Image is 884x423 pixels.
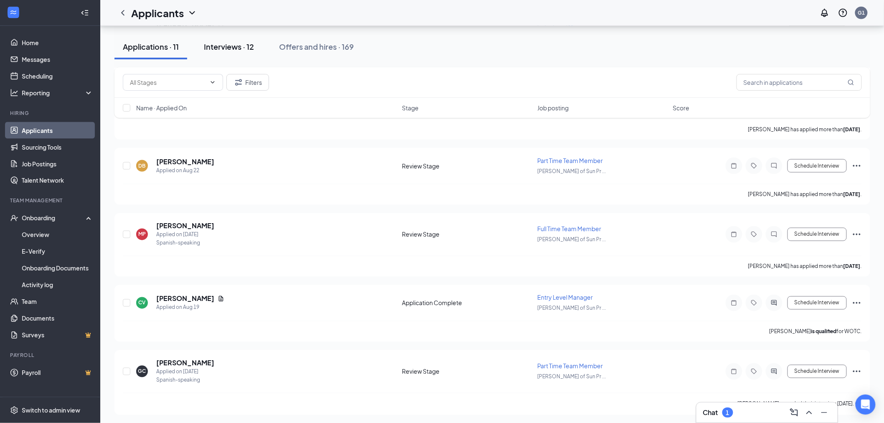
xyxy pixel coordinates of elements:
div: CV [139,299,146,306]
svg: ChevronDown [209,79,216,86]
svg: Note [729,163,739,169]
div: Applied on [DATE] [156,368,214,376]
span: Score [673,104,690,112]
svg: ChevronDown [187,8,197,18]
span: Stage [402,104,419,112]
svg: ActiveChat [769,300,779,306]
svg: Document [218,296,224,302]
a: Activity log [22,277,93,293]
h3: Chat [703,408,718,417]
h5: [PERSON_NAME] [156,294,214,303]
svg: Ellipses [852,367,862,377]
div: DB [139,162,146,169]
a: Talent Network [22,172,93,189]
svg: Minimize [819,408,829,418]
span: [PERSON_NAME] of Sun Pr ... [538,305,606,311]
b: [DATE] [843,126,861,133]
button: Filter Filters [226,74,269,91]
button: Schedule Interview [787,228,847,241]
div: [PERSON_NAME] canceled their interview [DATE]. [738,400,862,408]
button: Schedule Interview [787,365,847,378]
p: [PERSON_NAME] for WOTC. [770,328,862,335]
p: [PERSON_NAME] has applied more than . [748,263,862,270]
div: Review Stage [402,367,532,376]
a: Onboarding Documents [22,260,93,277]
a: Documents [22,310,93,327]
div: Spanish-speaking [156,376,214,385]
a: PayrollCrown [22,364,93,381]
div: Hiring [10,110,91,117]
div: GC [138,368,146,375]
svg: UserCheck [10,214,18,222]
h1: Applicants [131,6,184,20]
div: Onboarding [22,214,86,222]
div: Reporting [22,89,94,97]
svg: Filter [234,77,244,87]
b: [DATE] [843,263,861,270]
span: Part Time Team Member [538,157,603,164]
svg: ActiveChat [769,368,779,375]
div: Applied on Aug 22 [156,166,214,175]
h5: [PERSON_NAME] [156,157,214,166]
button: ChevronUp [803,406,816,419]
span: [PERSON_NAME] of Sun Pr ... [538,168,606,174]
svg: MagnifyingGlass [848,79,854,86]
span: [PERSON_NAME] of Sun Pr ... [538,374,606,380]
a: Overview [22,227,93,243]
div: Team Management [10,197,91,204]
div: 1 [726,409,729,416]
a: Applicants [22,122,93,139]
a: Scheduling [22,68,93,84]
div: Offers and hires · 169 [279,41,354,52]
p: [PERSON_NAME] has applied more than . [748,191,862,198]
span: Job posting [538,104,569,112]
span: [PERSON_NAME] of Sun Pr ... [538,237,606,243]
svg: Tag [749,163,759,169]
svg: Analysis [10,89,18,97]
div: Payroll [10,352,91,359]
svg: ChatInactive [769,231,779,238]
a: Messages [22,51,93,68]
span: Name · Applied On [136,104,187,112]
svg: Collapse [81,9,89,17]
div: Review Stage [402,230,532,239]
div: Applications · 11 [123,41,179,52]
p: [PERSON_NAME] has applied more than . [748,126,862,133]
a: Job Postings [22,155,93,172]
h5: [PERSON_NAME] [156,359,214,368]
svg: Settings [10,406,18,415]
svg: Notifications [820,8,830,18]
svg: Ellipses [852,229,862,240]
div: Review Stage [402,162,532,170]
div: Spanish-speaking [156,239,214,247]
a: Sourcing Tools [22,139,93,155]
b: is qualified [811,329,837,335]
h5: [PERSON_NAME] [156,222,214,231]
div: Application Complete [402,299,532,307]
svg: Ellipses [852,161,862,171]
div: Interviews · 12 [204,41,254,52]
svg: ChatInactive [769,163,779,169]
svg: Ellipses [852,298,862,308]
span: Full Time Team Member [538,225,602,233]
button: ComposeMessage [787,406,801,419]
div: Switch to admin view [22,406,80,415]
div: Applied on [DATE] [156,231,214,239]
input: Search in applications [737,74,862,91]
svg: Tag [749,300,759,306]
svg: Note [729,231,739,238]
svg: Note [729,368,739,375]
svg: ChevronLeft [118,8,128,18]
div: G1 [858,9,865,16]
svg: ComposeMessage [789,408,799,418]
svg: Info [855,400,862,407]
svg: ChevronUp [804,408,814,418]
svg: QuestionInfo [838,8,848,18]
a: E-Verify [22,243,93,260]
svg: Tag [749,231,759,238]
svg: WorkstreamLogo [9,8,18,17]
input: All Stages [130,78,206,87]
span: Part Time Team Member [538,362,603,370]
a: SurveysCrown [22,327,93,344]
